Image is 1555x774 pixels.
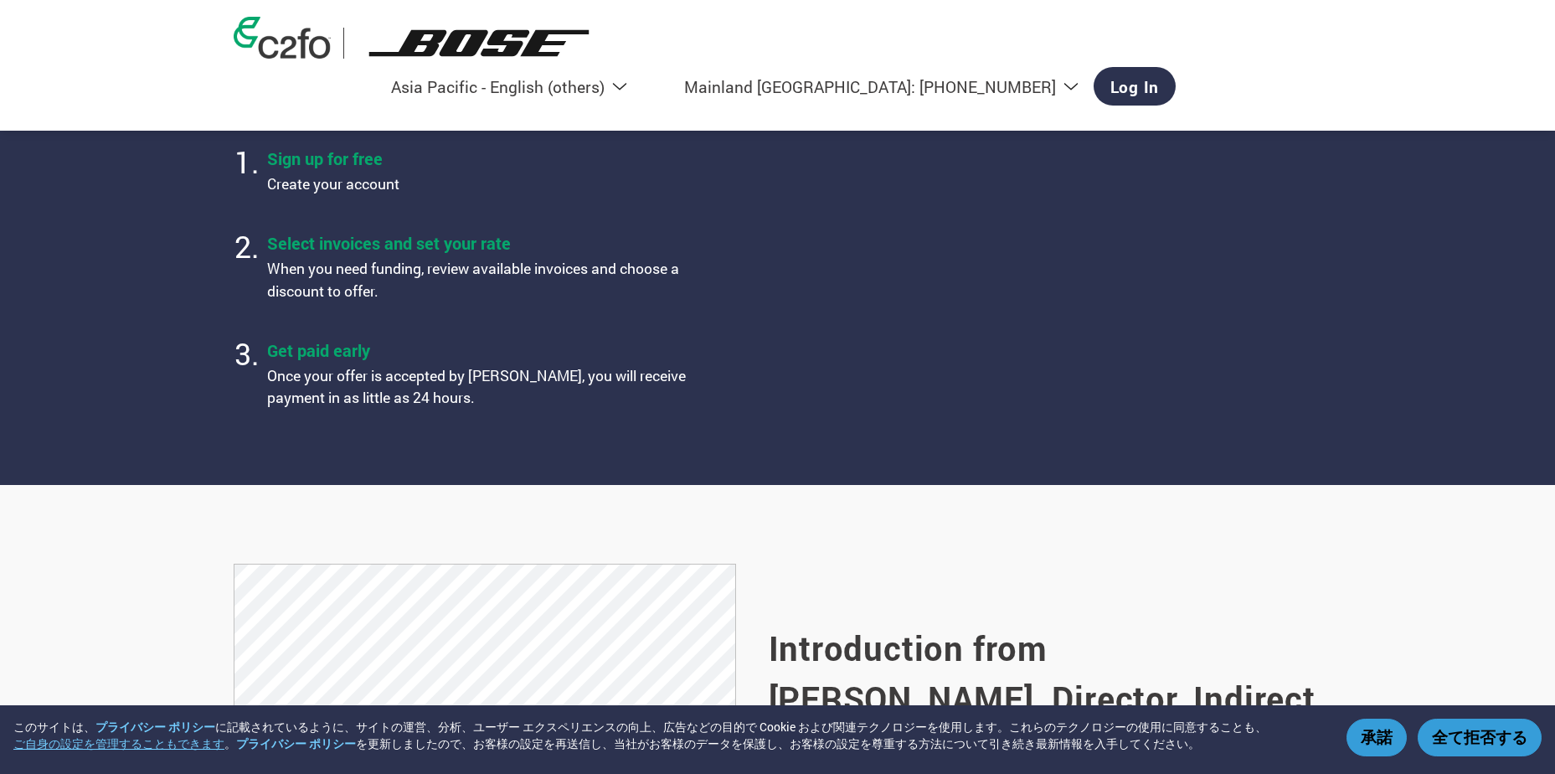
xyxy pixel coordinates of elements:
img: Bose [357,28,603,59]
div: このサイトは、 に記載されているように、サイトの運営、分析、ユーザー エクスペリエンスの向上、広告などの目的で Cookie および関連テクノロジーを使用します。これらのテクノロジーの使用に同意... [13,719,1324,752]
button: ご自身の設定を管理することもできます [13,735,224,752]
h4: Sign up for free [267,147,686,169]
a: プライバシー ポリシー [95,719,215,735]
h4: Select invoices and set your rate [267,232,686,254]
a: プライバシー ポリシー [236,735,356,751]
a: Log In [1094,67,1177,106]
button: 全て拒否する [1418,719,1542,756]
p: Create your account [267,173,686,195]
button: 承諾 [1346,719,1407,756]
p: Once your offer is accepted by [PERSON_NAME], you will receive payment in as little as 24 hours. [267,365,686,410]
p: When you need funding, review available invoices and choose a discount to offer. [267,258,686,302]
h4: Get paid early [267,339,686,361]
img: c2fo logo [234,17,331,59]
